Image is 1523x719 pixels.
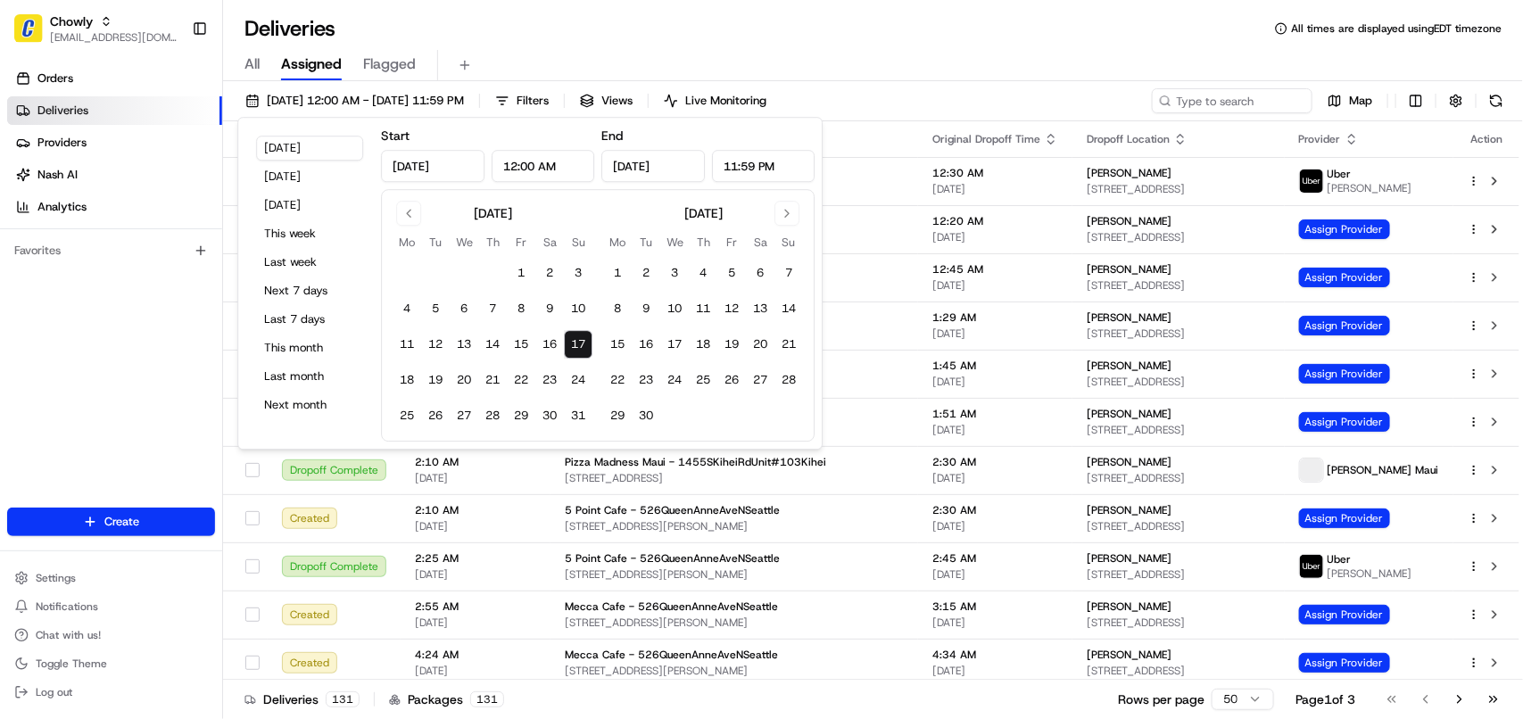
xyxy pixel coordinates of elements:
span: 12:20 AM [932,214,1058,228]
span: Deliveries [37,103,88,119]
button: 7 [478,294,507,323]
button: ChowlyChowly[EMAIL_ADDRESS][DOMAIN_NAME] [7,7,185,50]
button: 16 [535,330,564,359]
div: 📗 [18,260,32,275]
button: 4 [393,294,421,323]
span: [STREET_ADDRESS] [1087,616,1271,630]
img: 1736555255976-a54dd68f-1ca7-489b-9aae-adbdc363a1c4 [18,170,50,202]
th: Tuesday [421,233,450,252]
th: Wednesday [450,233,478,252]
span: Pizza Madness Maui - 1455SKiheiRdUnit#103Kihei [565,455,826,469]
span: Pylon [178,302,216,316]
span: Views [601,93,633,109]
span: [PERSON_NAME] Maui [1328,463,1439,477]
span: API Documentation [169,259,286,277]
th: Monday [603,233,632,252]
span: Assigned [281,54,342,75]
span: Flagged [363,54,416,75]
button: 30 [535,401,564,430]
img: uber-new-logo.jpeg [1300,169,1323,193]
button: 17 [660,330,689,359]
span: [PERSON_NAME] [1087,407,1171,421]
button: 4 [689,259,717,287]
span: 12:30 AM [932,166,1058,180]
button: 25 [393,401,421,430]
a: Analytics [7,193,222,221]
th: Monday [393,233,421,252]
span: 12:45 AM [932,262,1058,277]
span: Settings [36,571,76,585]
input: Date [381,150,484,182]
label: End [601,128,623,144]
button: 9 [535,294,564,323]
button: 24 [660,366,689,394]
th: Sunday [774,233,803,252]
button: Filters [487,88,557,113]
button: 24 [564,366,592,394]
button: 10 [564,294,592,323]
button: [DATE] [256,164,363,189]
button: 2 [535,259,564,287]
span: 1:29 AM [932,310,1058,325]
button: 23 [632,366,660,394]
span: [DATE] [932,182,1058,196]
button: [DATE] [256,193,363,218]
input: Clear [46,115,294,134]
button: 29 [603,401,632,430]
span: Original Dropoff Time [932,132,1040,146]
span: [DATE] [415,567,536,582]
button: Start new chat [303,176,325,197]
button: 16 [632,330,660,359]
span: 2:30 AM [932,503,1058,517]
span: [STREET_ADDRESS] [1087,519,1271,533]
span: Mecca Cafe - 526QueenAnneAveNSeattle [565,648,778,662]
img: uber-new-logo.jpeg [1300,555,1323,578]
span: [STREET_ADDRESS] [1087,182,1271,196]
span: 2:55 AM [415,599,536,614]
button: 1 [603,259,632,287]
div: Page 1 of 3 [1295,690,1355,708]
span: [PERSON_NAME] [1087,648,1171,662]
span: [STREET_ADDRESS] [1087,230,1271,244]
button: 31 [564,401,592,430]
button: Map [1320,88,1380,113]
th: Tuesday [632,233,660,252]
button: Chowly [50,12,93,30]
span: Nash AI [37,167,78,183]
button: 10 [660,294,689,323]
span: [DATE] [932,230,1058,244]
button: 9 [632,294,660,323]
button: 7 [774,259,803,287]
button: 11 [393,330,421,359]
span: [PERSON_NAME] [1087,359,1171,373]
span: 3:15 AM [932,599,1058,614]
button: 26 [421,401,450,430]
span: Toggle Theme [36,657,107,671]
button: 8 [603,294,632,323]
button: [DATE] [256,136,363,161]
button: 30 [632,401,660,430]
span: 1:45 AM [932,359,1058,373]
button: 3 [564,259,592,287]
img: Nash [18,18,54,54]
span: [STREET_ADDRESS] [1087,278,1271,293]
button: Next month [256,393,363,417]
span: [DATE] [932,326,1058,341]
span: Assign Provider [1299,653,1390,673]
button: 25 [689,366,717,394]
span: [PERSON_NAME] [1328,566,1412,581]
button: 8 [507,294,535,323]
span: 2:10 AM [415,455,536,469]
div: Favorites [7,236,215,265]
span: [PERSON_NAME] [1087,503,1171,517]
span: Provider [1299,132,1341,146]
img: Chowly [14,14,43,43]
a: Orders [7,64,222,93]
span: [DATE] [932,471,1058,485]
span: [DATE] [932,616,1058,630]
p: Welcome 👋 [18,71,325,100]
span: [PERSON_NAME] [1087,166,1171,180]
input: Date [601,150,705,182]
span: Assign Provider [1299,605,1390,624]
a: Providers [7,128,222,157]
